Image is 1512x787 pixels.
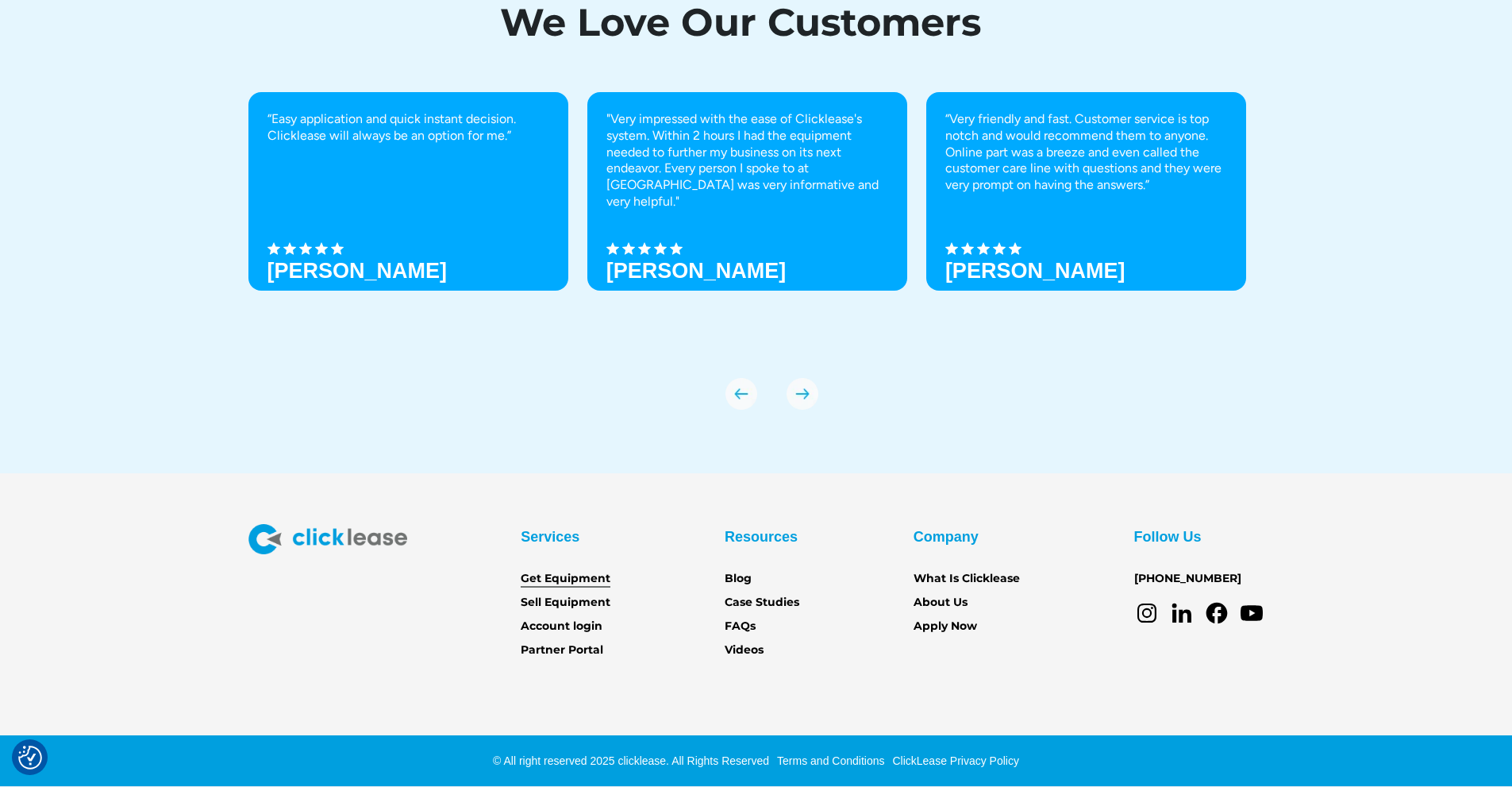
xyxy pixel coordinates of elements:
div: carousel [248,92,1264,410]
a: ClickLease Privacy Policy [888,754,1019,767]
a: [PHONE_NUMBER] [1134,570,1241,588]
div: Resources [725,524,798,550]
img: Black star icon [299,242,312,255]
a: Terms and Conditions [773,754,884,767]
div: 3 of 8 [926,92,1246,346]
img: Black star icon [1009,242,1021,255]
img: Black star icon [606,242,619,255]
img: Black star icon [961,242,974,255]
img: Black star icon [670,242,683,255]
h3: [PERSON_NAME] [945,259,1125,283]
img: Black star icon [283,242,296,255]
a: Case Studies [725,594,799,611]
button: Consent Preferences [18,746,42,770]
a: FAQs [725,618,756,635]
img: Black star icon [993,242,1006,255]
p: “Easy application and quick instant decision. Clicklease will always be an option for me.” [267,111,549,145]
h1: We Love Our Customers [248,3,1233,41]
div: Follow Us [1134,524,1202,550]
img: Black star icon [945,242,958,255]
strong: [PERSON_NAME] [606,259,787,283]
img: arrow Icon [787,378,818,410]
p: "Very impressed with the ease of Clicklease's system. Within 2 hours I had the equipment needed t... [606,111,888,210]
a: What Is Clicklease [914,570,1020,588]
div: Services [521,524,579,550]
a: Videos [725,642,764,659]
img: Black star icon [977,242,990,255]
div: 1 of 8 [248,92,568,346]
a: Blog [725,570,752,588]
a: Get Equipment [521,570,610,588]
a: Account login [521,618,602,635]
div: 2 of 8 [587,92,907,346]
img: Clicklease logo [248,524,407,554]
img: Black star icon [622,242,635,255]
a: Sell Equipment [521,594,610,611]
img: arrow Icon [725,378,757,410]
a: About Us [914,594,968,611]
img: Revisit consent button [18,746,42,770]
img: Black star icon [654,242,667,255]
a: Partner Portal [521,642,603,659]
div: Company [914,524,979,550]
img: Black star icon [331,242,344,255]
img: Black star icon [315,242,328,255]
div: next slide [787,378,818,410]
div: © All right reserved 2025 clicklease. All Rights Reserved [493,753,769,769]
p: “Very friendly and fast. Customer service is top notch and would recommend them to anyone. Online... [945,111,1227,194]
div: previous slide [725,378,757,410]
h3: [PERSON_NAME] [267,259,448,283]
a: Apply Now [914,618,977,635]
img: Black star icon [638,242,651,255]
img: Black star icon [267,242,280,255]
